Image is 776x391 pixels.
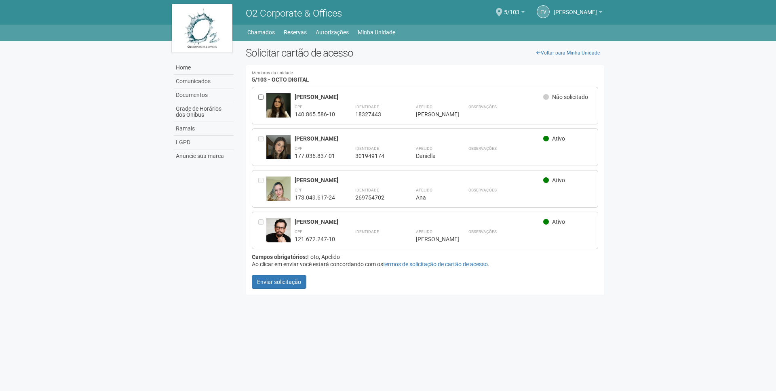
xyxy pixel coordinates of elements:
a: Grade de Horários dos Ônibus [174,102,234,122]
img: user.jpg [266,218,291,242]
small: Membros da unidade [252,71,598,76]
img: logo.jpg [172,4,232,53]
span: Fernando Vieira Fontes [554,1,597,15]
a: LGPD [174,136,234,149]
img: user.jpg [266,93,291,118]
div: Entre em contato com a Aministração para solicitar o cancelamento ou 2a via [258,177,266,201]
div: 177.036.837-01 [295,152,335,160]
div: [PERSON_NAME] [416,235,448,243]
strong: Identidade [355,229,379,234]
div: [PERSON_NAME] [295,218,543,225]
strong: CPF [295,146,302,151]
strong: Apelido [416,105,432,109]
a: Ramais [174,122,234,136]
span: Não solicitado [552,94,588,100]
a: Documentos [174,88,234,102]
a: Autorizações [316,27,349,38]
a: [PERSON_NAME] [554,10,602,17]
a: Chamados [247,27,275,38]
strong: CPF [295,188,302,192]
strong: Identidade [355,105,379,109]
div: 269754702 [355,194,396,201]
div: [PERSON_NAME] [295,135,543,142]
div: 140.865.586-10 [295,111,335,118]
button: Enviar solicitação [252,275,306,289]
span: Ativo [552,177,565,183]
img: user.jpg [266,177,291,209]
div: 301949174 [355,152,396,160]
strong: Observações [468,229,497,234]
a: Reservas [284,27,307,38]
div: Foto, Apelido [252,253,598,261]
strong: Identidade [355,146,379,151]
div: [PERSON_NAME] [295,93,543,101]
strong: Observações [468,105,497,109]
strong: CPF [295,229,302,234]
a: termos de solicitação de cartão de acesso [383,261,488,267]
div: 121.672.247-10 [295,235,335,243]
a: Home [174,61,234,75]
a: FV [537,5,550,18]
strong: Apelido [416,188,432,192]
strong: Identidade [355,188,379,192]
span: 5/103 [504,1,519,15]
div: Entre em contato com a Aministração para solicitar o cancelamento ou 2a via [258,218,266,243]
strong: Campos obrigatórios: [252,254,307,260]
span: Ativo [552,219,565,225]
a: 5/103 [504,10,525,17]
a: Anuncie sua marca [174,149,234,163]
div: Ao clicar em enviar você estará concordando com os . [252,261,598,268]
a: Minha Unidade [358,27,395,38]
a: Voltar para Minha Unidade [532,47,604,59]
span: O2 Corporate & Offices [246,8,342,19]
strong: Apelido [416,146,432,151]
div: [PERSON_NAME] [416,111,448,118]
h2: Solicitar cartão de acesso [246,47,604,59]
h4: 5/103 - OCTO DIGITAL [252,71,598,83]
div: 18327443 [355,111,396,118]
div: Ana [416,194,448,201]
a: Comunicados [174,75,234,88]
strong: Observações [468,188,497,192]
div: Entre em contato com a Aministração para solicitar o cancelamento ou 2a via [258,135,266,160]
div: 173.049.617-24 [295,194,335,201]
strong: CPF [295,105,302,109]
div: Daniella [416,152,448,160]
img: user.jpg [266,135,291,168]
div: [PERSON_NAME] [295,177,543,184]
strong: Apelido [416,229,432,234]
span: Ativo [552,135,565,142]
strong: Observações [468,146,497,151]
